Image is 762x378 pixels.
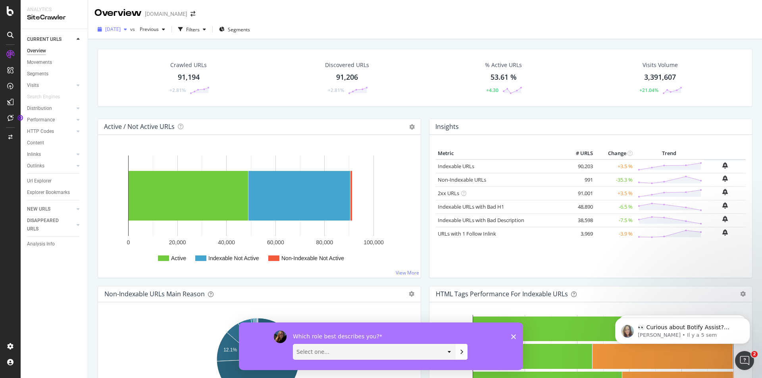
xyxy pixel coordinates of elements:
[27,188,70,197] div: Explorer Bookmarks
[740,291,746,297] div: gear
[364,239,384,246] text: 100,000
[171,255,186,261] text: Active
[563,213,595,227] td: 38,598
[94,6,142,20] div: Overview
[27,127,74,136] a: HTTP Codes
[105,26,121,33] span: 2025 Sep. 4th
[27,217,74,233] a: DISAPPEARED URLS
[563,148,595,159] th: # URLS
[595,200,635,213] td: -6.5 %
[722,229,728,236] div: bell-plus
[27,150,41,159] div: Inlinks
[563,173,595,186] td: 991
[27,13,81,22] div: SiteCrawler
[27,177,52,185] div: Url Explorer
[316,239,333,246] text: 80,000
[27,150,74,159] a: Inlinks
[27,35,62,44] div: CURRENT URLS
[27,139,44,147] div: Content
[722,189,728,195] div: bell-plus
[216,23,253,36] button: Segments
[722,202,728,209] div: bell-plus
[438,217,524,224] a: Indexable URLs with Bad Description
[751,351,758,357] span: 2
[722,175,728,182] div: bell-plus
[27,81,74,90] a: Visits
[94,23,130,36] button: [DATE]
[485,61,522,69] div: % Active URLs
[27,162,44,170] div: Outlinks
[27,217,67,233] div: DISAPPEARED URLS
[27,188,82,197] a: Explorer Bookmarks
[325,61,369,69] div: Discovered URLs
[17,114,24,121] div: Tooltip anchor
[486,87,498,94] div: +4.30
[127,239,130,246] text: 0
[595,148,635,159] th: Change
[438,176,486,183] a: Non-Indexable URLs
[643,61,678,69] div: Visits Volume
[603,301,762,357] iframe: Intercom notifications message
[563,227,595,240] td: 3,969
[438,163,474,170] a: Indexable URLs
[169,239,186,246] text: 20,000
[27,240,82,248] a: Analysis Info
[735,351,754,370] iframe: Intercom live chat
[223,347,237,353] text: 12.1%
[435,121,459,132] h4: Insights
[137,26,159,33] span: Previous
[27,240,55,248] div: Analysis Info
[436,290,568,298] div: HTML Tags Performance for Indexable URLs
[218,239,235,246] text: 40,000
[595,186,635,200] td: +3.5 %
[438,190,459,197] a: 2xx URLs
[104,148,412,271] div: A chart.
[595,159,635,173] td: +3.5 %
[130,26,137,33] span: vs
[27,70,82,78] a: Segments
[169,87,186,94] div: +2.81%
[27,127,54,136] div: HTTP Codes
[27,93,68,101] a: Search Engines
[438,230,496,237] a: URLs with 1 Follow Inlink
[328,87,344,94] div: +2.81%
[104,121,175,132] h4: Active / Not Active URLs
[281,255,344,261] text: Non-Indexable Not Active
[186,26,200,33] div: Filters
[267,239,284,246] text: 60,000
[396,269,419,276] a: View More
[27,104,52,113] div: Distribution
[27,58,82,67] a: Movements
[491,72,517,83] div: 53.61 %
[27,205,50,213] div: NEW URLS
[190,11,195,17] div: arrow-right-arrow-left
[27,6,81,13] div: Analytics
[644,72,676,83] div: 3,391,607
[170,61,207,69] div: Crawled URLs
[137,23,168,36] button: Previous
[27,58,52,67] div: Movements
[27,139,82,147] a: Content
[239,322,523,370] iframe: Enquête de Laura de Botify
[436,148,563,159] th: Metric
[27,93,60,101] div: Search Engines
[27,70,48,78] div: Segments
[438,203,504,210] a: Indexable URLs with Bad H1
[409,124,415,130] i: Options
[722,216,728,222] div: bell-plus
[175,23,209,36] button: Filters
[563,186,595,200] td: 91,001
[563,159,595,173] td: 90,203
[27,35,74,44] a: CURRENT URLS
[27,205,74,213] a: NEW URLS
[27,104,74,113] a: Distribution
[145,10,187,18] div: [DOMAIN_NAME]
